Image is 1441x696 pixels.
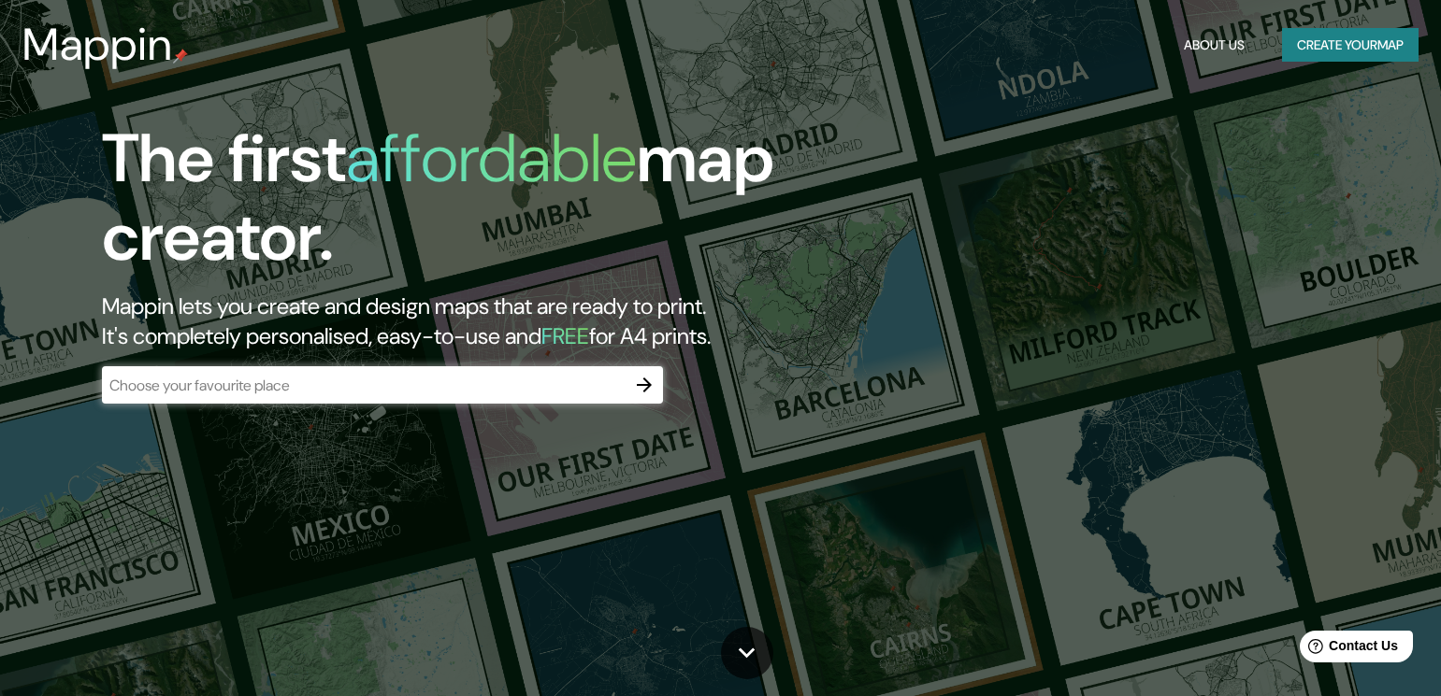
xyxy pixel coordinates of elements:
[1282,28,1419,63] button: Create yourmap
[102,375,626,396] input: Choose your favourite place
[22,19,173,71] h3: Mappin
[346,115,637,202] h1: affordable
[541,321,589,350] h5: FREE
[102,120,823,291] h1: The first map creator.
[173,49,188,64] img: mappin-pin
[102,291,823,351] h2: Mappin lets you create and design maps that are ready to print. It's completely personalised, eas...
[1275,623,1420,675] iframe: Help widget launcher
[1176,28,1252,63] button: About Us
